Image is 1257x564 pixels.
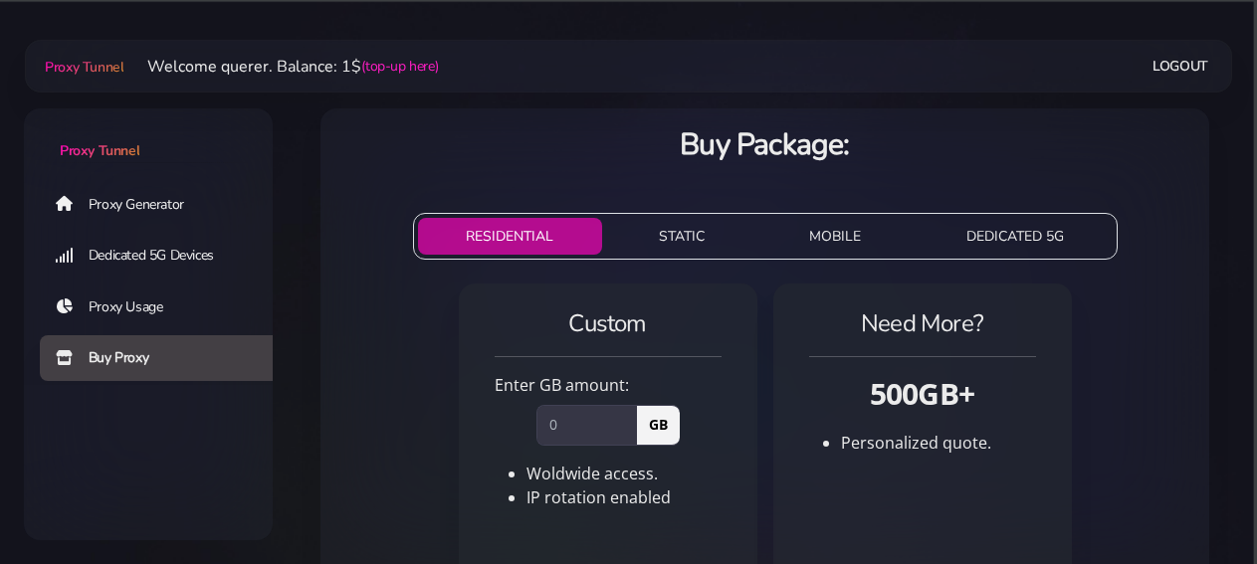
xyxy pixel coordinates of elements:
span: GB [636,405,680,445]
li: Welcome querer. Balance: 1$ [123,55,438,79]
h4: Need More? [809,307,1036,340]
a: Buy Proxy [40,335,289,381]
h3: 500GB+ [809,373,1036,414]
a: Proxy Usage [40,284,289,330]
button: RESIDENTIAL [418,218,603,255]
input: 0 [536,405,637,445]
a: Proxy Tunnel [41,51,123,83]
button: MOBILE [761,218,911,255]
li: IP rotation enabled [526,485,722,509]
h3: Buy Package: [336,124,1193,165]
button: DEDICATED 5G [918,218,1113,255]
li: Woldwide access. [526,462,722,485]
li: Personalized quote. [841,431,1036,455]
span: Proxy Tunnel [60,141,139,160]
div: Enter GB amount: [483,373,733,397]
a: Logout [1152,48,1208,85]
a: Proxy Tunnel [24,108,273,161]
h4: Custom [495,307,722,340]
a: (top-up here) [361,56,438,77]
a: Dedicated 5G Devices [40,233,289,279]
button: STATIC [610,218,753,255]
span: Proxy Tunnel [45,58,123,77]
iframe: Webchat Widget [1143,450,1232,539]
a: Proxy Generator [40,181,289,227]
